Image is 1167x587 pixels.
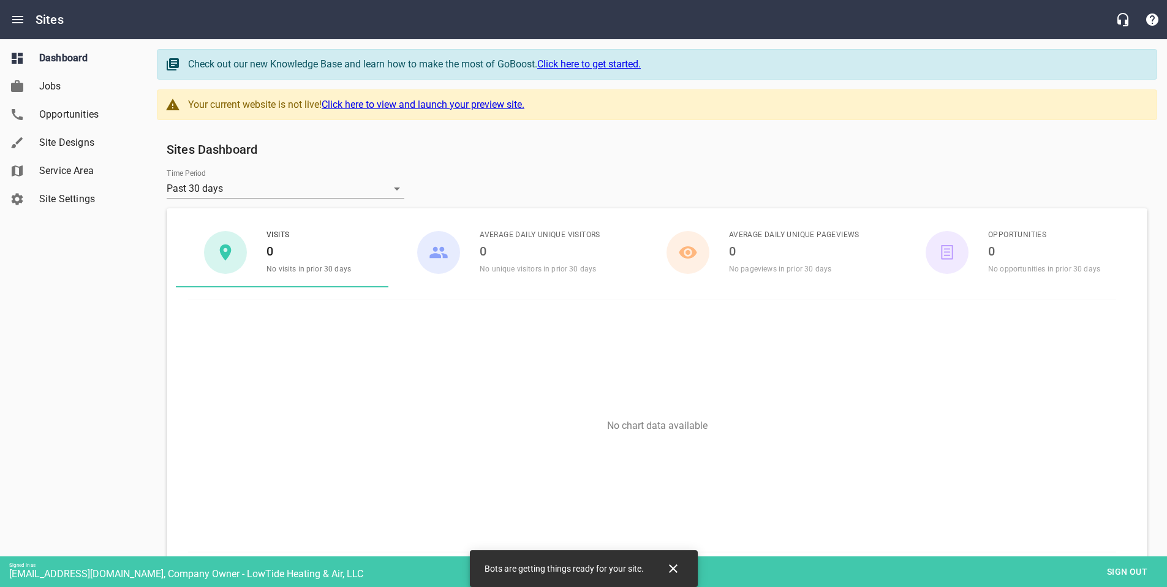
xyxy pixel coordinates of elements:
h6: 0 [729,241,859,261]
h6: 0 [480,241,600,261]
button: Live Chat [1108,5,1138,34]
span: No opportunities in prior 30 days [988,265,1100,273]
span: Average Daily Unique Visitors [480,229,600,241]
div: Past 30 days [167,179,404,199]
a: Click here to get started. [537,58,641,70]
button: Support Portal [1138,5,1167,34]
h6: 0 [266,241,351,261]
span: Jobs [39,79,132,94]
span: Sign out [1101,564,1153,580]
span: Site Settings [39,192,132,206]
div: Signed in as [9,562,1167,568]
label: Time Period [167,170,206,178]
span: Opportunities [39,107,132,122]
span: No unique visitors in prior 30 days [480,265,596,273]
span: No visits in prior 30 days [266,265,351,273]
a: Your current website is not live!Click here to view and launch your preview site. [157,89,1157,120]
button: Open drawer [3,5,32,34]
p: No chart data available [176,420,1138,431]
span: Dashboard [39,51,132,66]
h6: 0 [988,241,1100,261]
span: No pageviews in prior 30 days [729,265,831,273]
div: Check out our new Knowledge Base and learn how to make the most of GoBoost. [188,57,1144,72]
span: Service Area [39,164,132,178]
div: [EMAIL_ADDRESS][DOMAIN_NAME], Company Owner - LowTide Heating & Air, LLC [9,568,1167,580]
span: Opportunities [988,229,1100,241]
div: Your current website is not live! [188,97,1144,112]
span: Bots are getting things ready for your site. [485,564,644,574]
h6: Sites [36,10,64,29]
button: Close [659,554,688,583]
h6: Sites Dashboard [167,140,1147,159]
span: Average Daily Unique Pageviews [729,229,859,241]
span: Visits [266,229,351,241]
span: Site Designs [39,135,132,150]
button: Sign out [1097,561,1158,583]
a: Click here to view and launch your preview site. [322,99,524,110]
